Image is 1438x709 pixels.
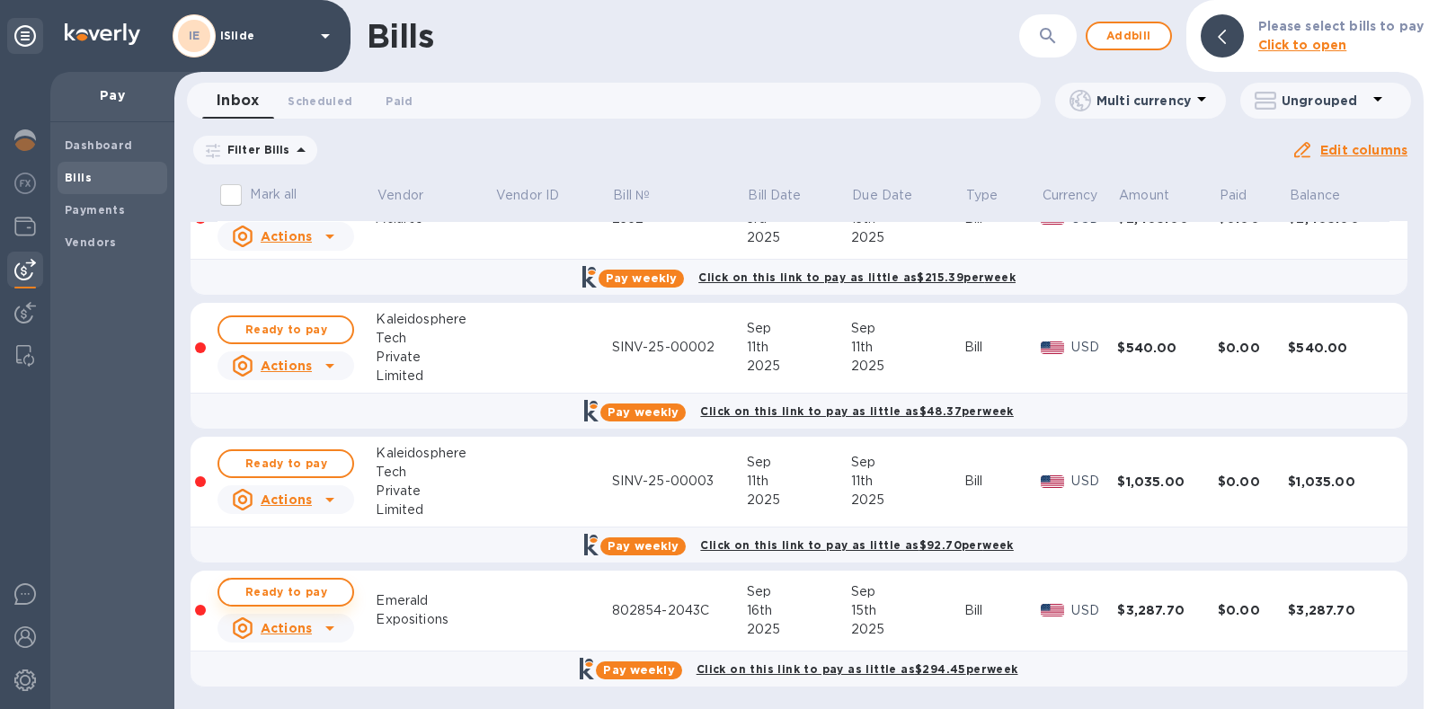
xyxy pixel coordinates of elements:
div: Sep [747,582,851,601]
p: Paid [1220,186,1247,205]
img: USD [1041,341,1065,354]
div: Private [376,348,494,367]
b: Pay weekly [603,663,674,677]
b: Pay weekly [606,271,677,285]
div: Bill [964,601,1041,620]
span: Ready to pay [234,453,338,474]
span: Amount [1119,186,1193,205]
p: Type [966,186,999,205]
div: $0.00 [1218,473,1288,491]
p: Mark all [250,185,297,204]
p: Currency [1043,186,1098,205]
p: Bill Date [748,186,801,205]
div: $3,287.70 [1288,601,1389,619]
button: Ready to pay [217,578,354,607]
p: Due Date [852,186,912,205]
b: Dashboard [65,138,133,152]
img: Wallets [14,216,36,237]
div: Expositions [376,610,494,629]
b: Payments [65,203,125,217]
div: 11th [747,338,851,357]
u: Actions [261,229,312,244]
span: Add bill [1102,25,1156,47]
button: Ready to pay [217,449,354,478]
p: ISlide [220,30,310,42]
div: Unpin categories [7,18,43,54]
p: Filter Bills [220,142,290,157]
div: 2025 [851,228,964,247]
p: USD [1071,338,1117,357]
div: 2025 [851,620,964,639]
div: Emerald [376,591,494,610]
b: Pay weekly [608,405,679,419]
div: SINV-25-00003 [612,472,747,491]
div: Limited [376,501,494,519]
div: Tech [376,463,494,482]
b: Bills [65,171,92,184]
span: Bill № [613,186,673,205]
p: Pay [65,86,160,104]
div: Kaleidosphere [376,310,494,329]
div: 11th [851,338,964,357]
div: Limited [376,367,494,386]
div: Sep [851,453,964,472]
p: Ungrouped [1282,92,1367,110]
p: Amount [1119,186,1169,205]
b: Click on this link to pay as little as $215.39 per week [698,270,1016,284]
b: Please select bills to pay [1258,19,1424,33]
p: Vendor ID [496,186,559,205]
div: 11th [747,472,851,491]
p: Vendor [377,186,423,205]
b: Click to open [1258,38,1347,52]
p: USD [1071,601,1117,620]
b: Click on this link to pay as little as $294.45 per week [697,662,1018,676]
div: Sep [851,319,964,338]
span: Inbox [217,88,259,113]
div: 2025 [747,228,851,247]
span: Ready to pay [234,581,338,603]
button: Ready to pay [217,315,354,344]
img: USD [1041,604,1065,616]
b: Click on this link to pay as little as $48.37 per week [700,404,1013,418]
div: $540.00 [1288,339,1389,357]
b: IE [189,29,200,42]
span: Balance [1290,186,1363,205]
b: Pay weekly [608,539,679,553]
div: Tech [376,329,494,348]
div: 11th [851,472,964,491]
span: Scheduled [288,92,352,111]
div: 2025 [747,491,851,510]
p: USD [1071,472,1117,491]
div: $3,287.70 [1117,601,1217,619]
p: Bill № [613,186,650,205]
img: USD [1041,475,1065,488]
img: Logo [65,23,140,45]
b: Vendors [65,235,117,249]
div: $1,035.00 [1117,473,1217,491]
div: 802854-2043C [612,601,747,620]
div: Sep [747,453,851,472]
div: 16th [747,601,851,620]
span: Bill Date [748,186,824,205]
span: Paid [1220,186,1271,205]
span: Due Date [852,186,936,205]
u: Actions [261,492,312,507]
span: Vendor ID [496,186,582,205]
button: Addbill [1086,22,1172,50]
div: Bill [964,338,1041,357]
u: Actions [261,621,312,635]
div: 2025 [747,620,851,639]
div: Private [376,482,494,501]
div: $0.00 [1218,601,1288,619]
h1: Bills [367,17,433,55]
div: $0.00 [1218,339,1288,357]
div: 2025 [747,357,851,376]
div: $540.00 [1117,339,1217,357]
div: SINV-25-00002 [612,338,747,357]
div: Kaleidosphere [376,444,494,463]
div: 2025 [851,491,964,510]
u: Edit columns [1320,143,1407,157]
div: Sep [747,319,851,338]
span: Ready to pay [234,319,338,341]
